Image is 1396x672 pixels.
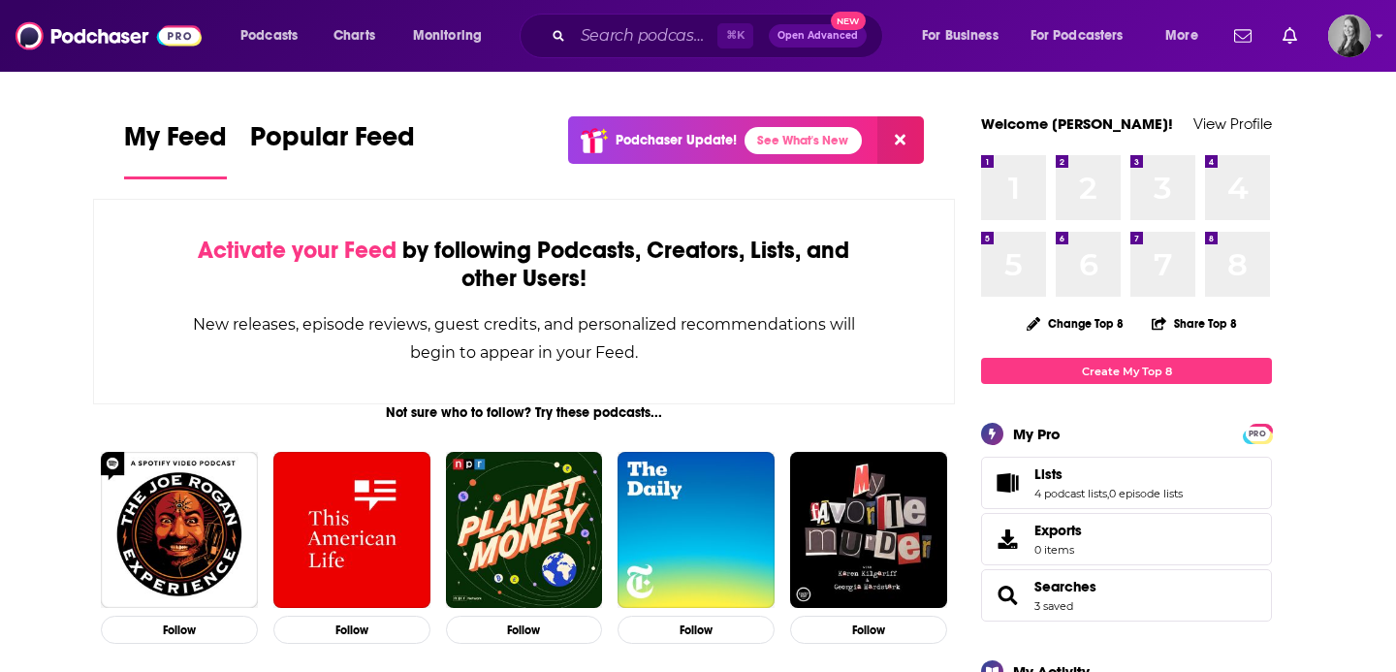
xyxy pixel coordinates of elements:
div: by following Podcasts, Creators, Lists, and other Users! [191,237,857,293]
span: PRO [1246,427,1269,441]
span: Open Advanced [777,31,858,41]
a: See What's New [745,127,862,154]
button: Change Top 8 [1015,311,1135,336]
span: New [831,12,866,30]
span: Podcasts [240,22,298,49]
a: My Feed [124,120,227,179]
a: Exports [981,513,1272,565]
button: open menu [399,20,507,51]
a: 4 podcast lists [1034,487,1107,500]
a: PRO [1246,426,1269,440]
button: open menu [908,20,1023,51]
button: Follow [618,616,775,644]
button: Follow [446,616,603,644]
span: Charts [333,22,375,49]
div: Not sure who to follow? Try these podcasts... [93,404,955,421]
span: More [1165,22,1198,49]
span: Exports [988,526,1027,553]
img: User Profile [1328,15,1371,57]
span: Exports [1034,522,1082,539]
a: Searches [988,582,1027,609]
a: Charts [321,20,387,51]
span: Logged in as katieTBG [1328,15,1371,57]
button: Follow [790,616,947,644]
button: Share Top 8 [1151,304,1238,342]
img: Podchaser - Follow, Share and Rate Podcasts [16,17,202,54]
a: View Profile [1193,114,1272,133]
span: Activate your Feed [198,236,397,265]
button: Open AdvancedNew [769,24,867,48]
div: My Pro [1013,425,1061,443]
div: Search podcasts, credits, & more... [538,14,902,58]
input: Search podcasts, credits, & more... [573,20,717,51]
a: Lists [988,469,1027,496]
a: Searches [1034,578,1096,595]
a: Welcome [PERSON_NAME]! [981,114,1173,133]
span: Lists [1034,465,1063,483]
button: open menu [1018,20,1152,51]
a: Create My Top 8 [981,358,1272,384]
span: 0 items [1034,543,1082,557]
button: open menu [227,20,323,51]
p: Podchaser Update! [616,132,737,148]
span: Lists [981,457,1272,509]
img: My Favorite Murder with Karen Kilgariff and Georgia Hardstark [790,452,947,609]
span: ⌘ K [717,23,753,48]
div: New releases, episode reviews, guest credits, and personalized recommendations will begin to appe... [191,310,857,367]
a: 0 episode lists [1109,487,1183,500]
img: Planet Money [446,452,603,609]
span: Monitoring [413,22,482,49]
img: This American Life [273,452,430,609]
button: Show profile menu [1328,15,1371,57]
button: Follow [101,616,258,644]
span: My Feed [124,120,227,165]
span: , [1107,487,1109,500]
img: The Joe Rogan Experience [101,452,258,609]
a: 3 saved [1034,599,1073,613]
a: Show notifications dropdown [1226,19,1259,52]
a: Show notifications dropdown [1275,19,1305,52]
img: The Daily [618,452,775,609]
span: For Business [922,22,999,49]
span: For Podcasters [1031,22,1124,49]
span: Popular Feed [250,120,415,165]
span: Searches [981,569,1272,622]
button: Follow [273,616,430,644]
a: Popular Feed [250,120,415,179]
button: open menu [1152,20,1222,51]
a: Lists [1034,465,1183,483]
